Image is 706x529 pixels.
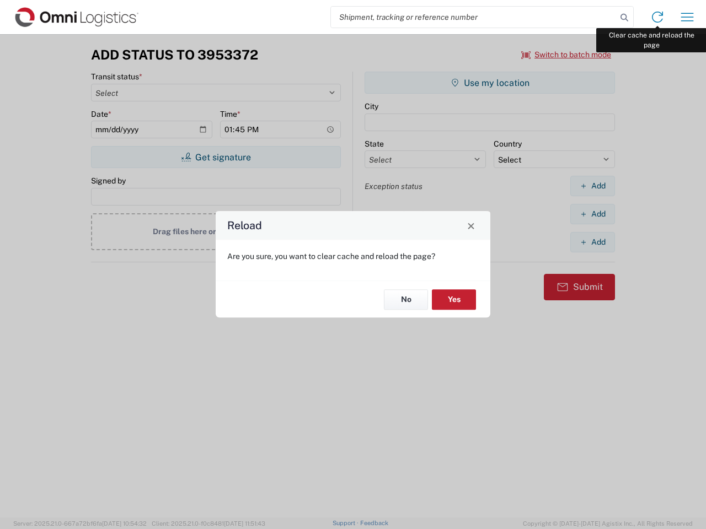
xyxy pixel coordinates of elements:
input: Shipment, tracking or reference number [331,7,617,28]
button: No [384,289,428,310]
button: Close [463,218,479,233]
p: Are you sure, you want to clear cache and reload the page? [227,251,479,261]
button: Yes [432,289,476,310]
h4: Reload [227,218,262,234]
